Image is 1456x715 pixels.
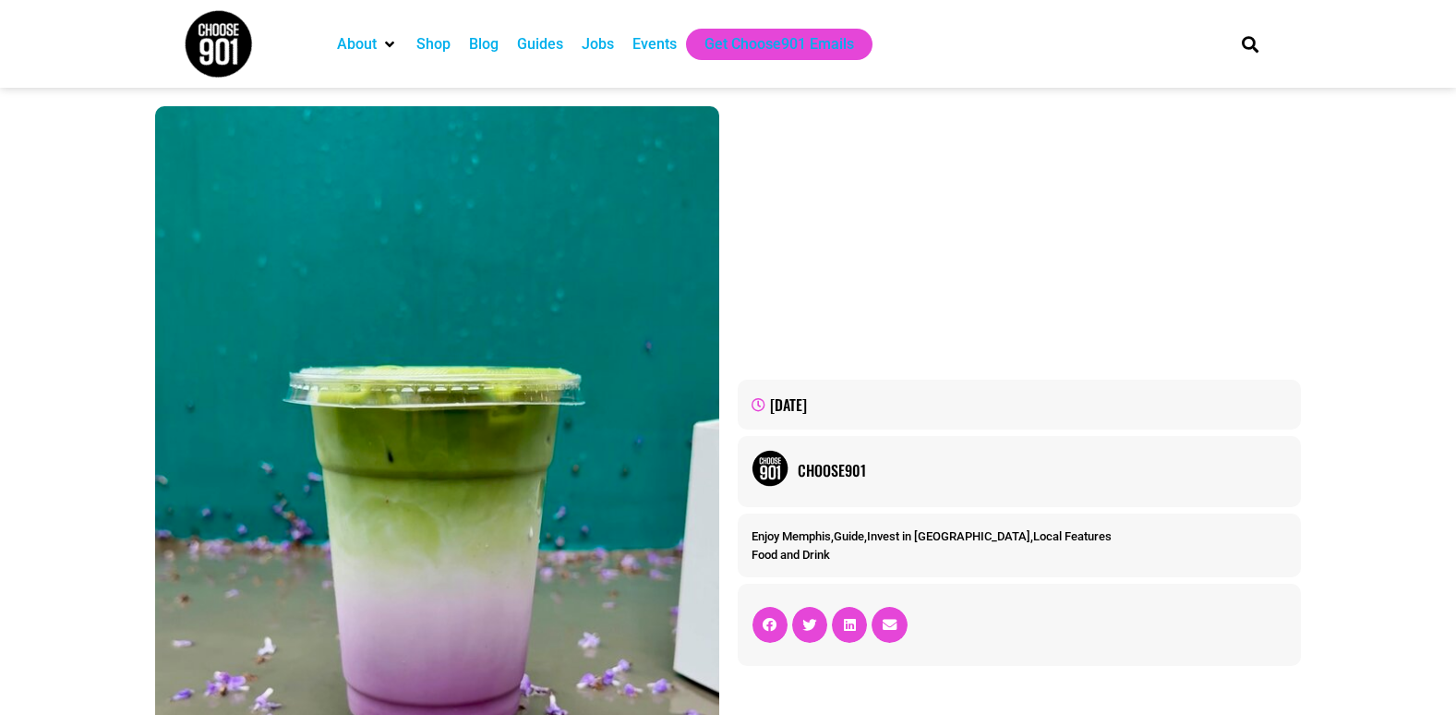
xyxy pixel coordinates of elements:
img: Picture of Choose901 [752,450,788,487]
div: Share on email [872,607,907,642]
a: Choose901 [798,459,1288,481]
a: Blog [469,33,499,55]
div: Share on facebook [752,607,788,642]
a: Guides [517,33,563,55]
a: Local Features [1033,529,1112,543]
a: Shop [416,33,451,55]
nav: Main nav [328,29,1210,60]
time: [DATE] [770,394,807,416]
a: Food and Drink [752,548,830,562]
a: Get Choose901 Emails [704,33,854,55]
a: About [337,33,377,55]
a: Enjoy Memphis [752,529,831,543]
div: Share on twitter [792,607,827,642]
a: Events [632,33,677,55]
a: Invest in [GEOGRAPHIC_DATA] [867,529,1030,543]
div: Share on linkedin [832,607,867,642]
div: Search [1234,29,1265,59]
span: , , , [752,529,1112,543]
a: Guide [834,529,864,543]
div: About [328,29,407,60]
a: Jobs [582,33,614,55]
